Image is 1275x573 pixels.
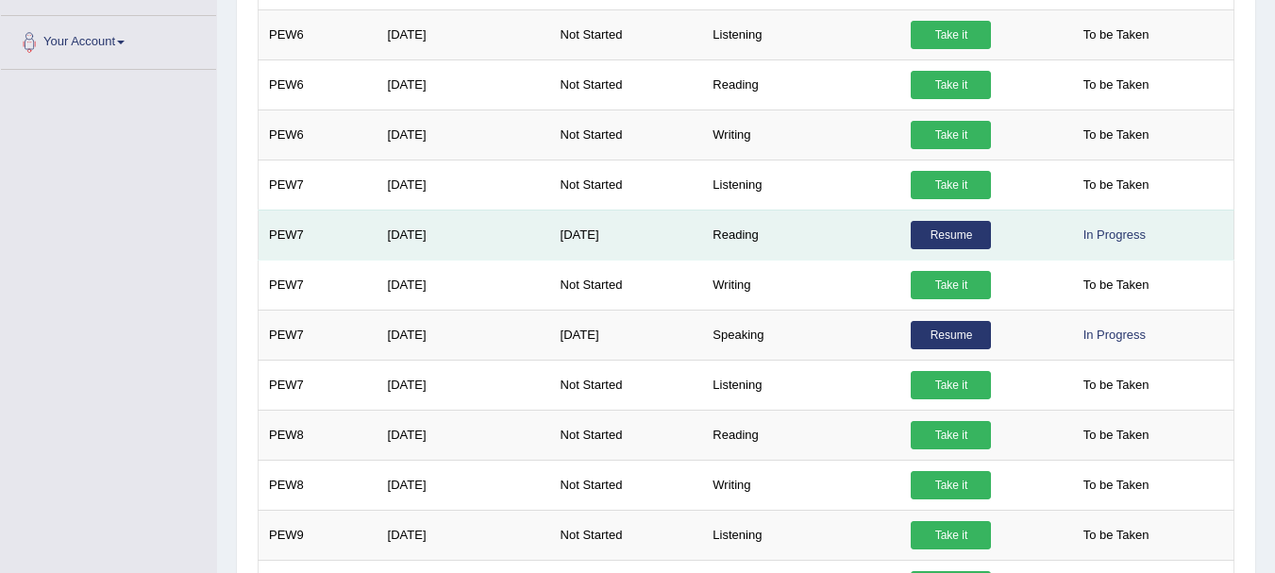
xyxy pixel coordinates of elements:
td: PEW7 [259,210,377,260]
td: Writing [702,460,900,510]
td: Writing [702,260,900,310]
td: Not Started [550,160,703,210]
span: To be Taken [1074,471,1159,499]
span: To be Taken [1074,121,1159,149]
td: Not Started [550,460,703,510]
td: Not Started [550,360,703,410]
td: Listening [702,510,900,560]
td: PEW9 [259,510,377,560]
a: Take it [911,521,991,549]
td: PEW8 [259,410,377,460]
td: PEW7 [259,260,377,310]
a: Take it [911,121,991,149]
td: Not Started [550,59,703,110]
a: Take it [911,421,991,449]
a: Resume [911,221,991,249]
td: [DATE] [377,110,550,160]
td: [DATE] [377,360,550,410]
td: Writing [702,110,900,160]
a: Take it [911,371,991,399]
td: PEW6 [259,59,377,110]
td: [DATE] [377,59,550,110]
a: Take it [911,21,991,49]
td: PEW6 [259,9,377,59]
td: [DATE] [377,460,550,510]
td: Not Started [550,110,703,160]
td: Reading [702,210,900,260]
td: Not Started [550,9,703,59]
div: In Progress [1074,221,1155,249]
td: [DATE] [377,510,550,560]
td: [DATE] [377,160,550,210]
td: PEW7 [259,360,377,410]
td: Speaking [702,310,900,360]
a: Your Account [1,16,216,63]
td: [DATE] [550,210,703,260]
span: To be Taken [1074,421,1159,449]
td: Listening [702,160,900,210]
span: To be Taken [1074,271,1159,299]
td: Reading [702,59,900,110]
td: PEW7 [259,160,377,210]
span: To be Taken [1074,21,1159,49]
a: Take it [911,71,991,99]
td: Listening [702,9,900,59]
a: Take it [911,471,991,499]
span: To be Taken [1074,521,1159,549]
a: Take it [911,271,991,299]
span: To be Taken [1074,71,1159,99]
a: Resume [911,321,991,349]
td: [DATE] [377,210,550,260]
td: [DATE] [377,260,550,310]
span: To be Taken [1074,171,1159,199]
a: Take it [911,171,991,199]
td: [DATE] [377,410,550,460]
td: [DATE] [377,9,550,59]
td: PEW6 [259,110,377,160]
td: Listening [702,360,900,410]
td: PEW8 [259,460,377,510]
td: Reading [702,410,900,460]
span: To be Taken [1074,371,1159,399]
td: Not Started [550,510,703,560]
div: In Progress [1074,321,1155,349]
td: Not Started [550,410,703,460]
td: PEW7 [259,310,377,360]
td: Not Started [550,260,703,310]
td: [DATE] [377,310,550,360]
td: [DATE] [550,310,703,360]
